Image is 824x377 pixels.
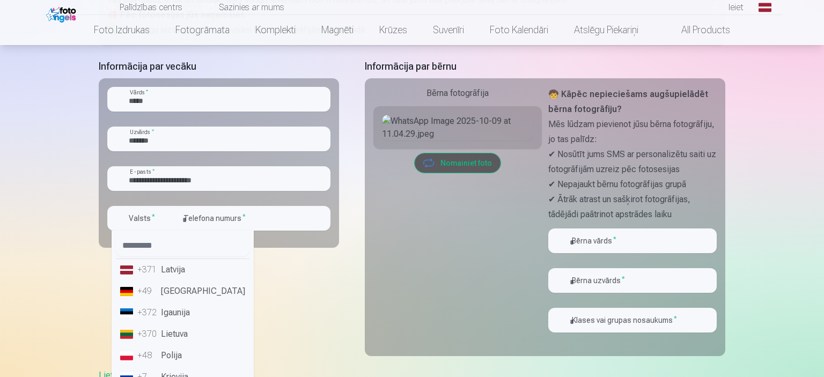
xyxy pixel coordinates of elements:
[107,206,177,231] button: Valsts*
[137,306,159,319] div: +372
[477,15,561,45] a: Foto kalendāri
[137,349,159,362] div: +48
[373,87,542,100] div: Bērna fotogrāfija
[116,345,249,366] li: Polija
[137,263,159,276] div: +371
[137,285,159,298] div: +49
[561,15,651,45] a: Atslēgu piekariņi
[81,15,163,45] a: Foto izdrukas
[137,328,159,341] div: +370
[116,280,249,302] li: [GEOGRAPHIC_DATA]
[548,117,717,147] p: Mēs lūdzam pievienot jūsu bērna fotogrāfiju, jo tas palīdz:
[116,323,249,345] li: Lietuva
[46,4,79,23] img: /fa1
[365,59,725,74] h5: Informācija par bērnu
[163,15,242,45] a: Fotogrāmata
[382,115,533,141] img: WhatsApp Image 2025-10-09 at 11.04.29.jpeg
[415,153,501,173] button: Nomainiet foto
[548,147,717,177] p: ✔ Nosūtīt jums SMS ar personalizētu saiti uz fotogrāfijām uzreiz pēc fotosesijas
[420,15,477,45] a: Suvenīri
[124,213,159,224] label: Valsts
[116,259,249,280] li: Latvija
[548,192,717,222] p: ✔ Ātrāk atrast un sašķirot fotogrāfijas, tādējādi paātrinot apstrādes laiku
[242,15,308,45] a: Komplekti
[99,59,339,74] h5: Informācija par vecāku
[651,15,743,45] a: All products
[308,15,366,45] a: Magnēti
[548,89,708,114] strong: 🧒 Kāpēc nepieciešams augšupielādēt bērna fotogrāfiju?
[548,177,717,192] p: ✔ Nepajaukt bērnu fotogrāfijas grupā
[116,302,249,323] li: Igaunija
[366,15,420,45] a: Krūzes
